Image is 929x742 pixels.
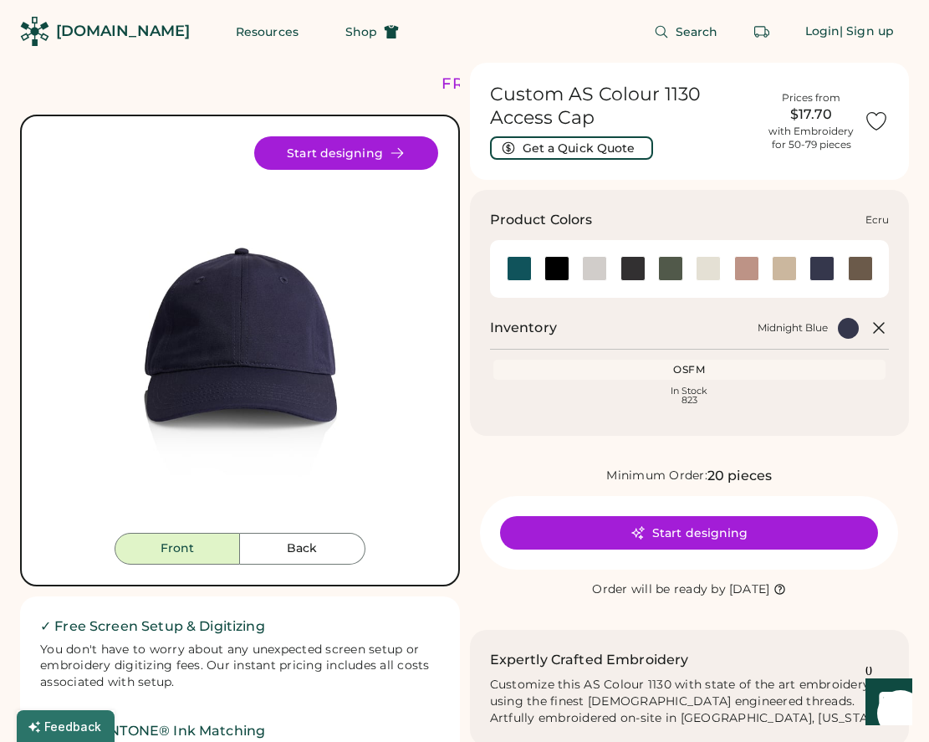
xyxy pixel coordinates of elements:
[497,386,883,405] div: In Stock 823
[216,15,319,49] button: Resources
[42,136,438,533] img: 1130 - Midnight Blue Front Image
[729,581,770,598] div: [DATE]
[40,721,440,741] h2: ✓ Free PANTONE® Ink Matching
[115,533,240,565] button: Front
[768,125,854,151] div: with Embroidery for 50-79 pieces
[850,667,921,739] iframe: Front Chat
[490,677,890,727] div: Customize this AS Colour 1130 with state of the art embroidery using the finest [DEMOGRAPHIC_DATA...
[745,15,778,49] button: Retrieve an order
[490,210,593,230] h3: Product Colors
[758,321,828,335] div: Midnight Blue
[634,15,738,49] button: Search
[56,21,190,42] div: [DOMAIN_NAME]
[254,136,438,170] button: Start designing
[490,136,653,160] button: Get a Quick Quote
[40,642,440,692] div: You don't have to worry about any unexpected screen setup or embroidery digitizing fees. Our inst...
[442,73,585,95] div: FREE SHIPPING
[42,136,438,533] div: 1130 Style Image
[345,26,377,38] span: Shop
[782,91,840,105] div: Prices from
[490,83,759,130] h1: Custom AS Colour 1130 Access Cap
[240,533,365,565] button: Back
[490,650,689,670] h2: Expertly Crafted Embroidery
[840,23,894,40] div: | Sign up
[676,26,718,38] span: Search
[497,363,883,376] div: OSFM
[865,213,889,227] div: Ecru
[325,15,419,49] button: Shop
[606,468,707,484] div: Minimum Order:
[805,23,840,40] div: Login
[490,318,557,338] h2: Inventory
[500,516,878,550] button: Start designing
[707,466,772,486] div: 20 pieces
[40,617,440,637] h2: ✓ Free Screen Setup & Digitizing
[592,581,726,598] div: Order will be ready by
[768,105,854,125] div: $17.70
[20,17,49,46] img: Rendered Logo - Screens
